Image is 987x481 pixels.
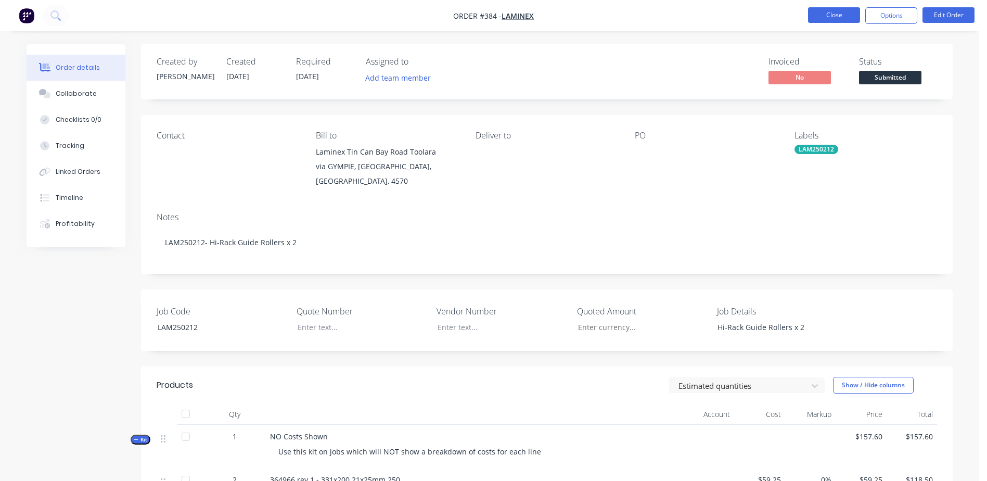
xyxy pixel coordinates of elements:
label: Quote Number [297,305,427,318]
div: Laminex Tin Can Bay Road Toolaravia GYMPIE, [GEOGRAPHIC_DATA], [GEOGRAPHIC_DATA], 4570 [316,145,458,188]
div: Products [157,379,193,391]
button: Timeline [27,185,125,211]
button: Collaborate [27,81,125,107]
span: Submitted [859,71,921,84]
div: Total [887,404,938,425]
div: Hi-Rack Guide Rollers x 2 [709,320,839,335]
button: Kit [131,435,150,445]
div: Labels [794,131,937,141]
button: Edit Order [922,7,975,23]
div: Tracking [56,141,84,150]
div: Markup [785,404,836,425]
div: Timeline [56,193,83,202]
label: Quoted Amount [577,305,707,318]
button: Order details [27,55,125,81]
div: Contact [157,131,299,141]
img: Factory [19,8,34,23]
div: LAM250212- Hi-Rack Guide Rollers x 2 [157,226,937,258]
span: NO Costs Shown [270,432,328,441]
div: Invoiced [768,57,847,67]
label: Vendor Number [437,305,567,318]
button: Add team member [360,71,437,85]
a: Laminex [502,11,534,21]
div: [PERSON_NAME] [157,71,214,82]
div: Order details [56,63,100,72]
label: Job Details [717,305,847,318]
span: $157.60 [840,431,882,442]
div: Created [226,57,284,67]
div: Bill to [316,131,458,141]
div: via GYMPIE, [GEOGRAPHIC_DATA], [GEOGRAPHIC_DATA], 4570 [316,159,458,188]
button: Submitted [859,71,921,86]
div: Profitability [56,219,95,229]
span: No [768,71,831,84]
div: PO [635,131,777,141]
button: Profitability [27,211,125,237]
div: Laminex Tin Can Bay Road Toolara [316,145,458,159]
div: Collaborate [56,89,97,98]
div: Linked Orders [56,167,100,176]
div: Status [859,57,937,67]
button: Add team member [366,71,437,85]
button: Close [808,7,860,23]
div: LAM250212 [149,320,279,335]
span: [DATE] [226,71,249,81]
span: [DATE] [296,71,319,81]
button: Checklists 0/0 [27,107,125,133]
span: Kit [134,436,147,444]
input: Enter currency... [569,320,707,335]
button: Show / Hide columns [833,377,914,394]
button: Options [865,7,917,24]
span: Order #384 - [453,11,502,21]
div: Qty [203,404,266,425]
div: Created by [157,57,214,67]
div: Required [296,57,353,67]
div: Notes [157,212,937,222]
div: LAM250212 [794,145,838,154]
span: Use this kit on jobs which will NOT show a breakdown of costs for each line [278,447,541,457]
div: Account [630,404,734,425]
div: Deliver to [476,131,618,141]
button: Tracking [27,133,125,159]
div: Assigned to [366,57,470,67]
div: Cost [734,404,785,425]
button: Linked Orders [27,159,125,185]
span: 1 [233,431,237,442]
div: Checklists 0/0 [56,115,101,124]
span: $157.60 [891,431,933,442]
div: Price [836,404,887,425]
label: Job Code [157,305,287,318]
